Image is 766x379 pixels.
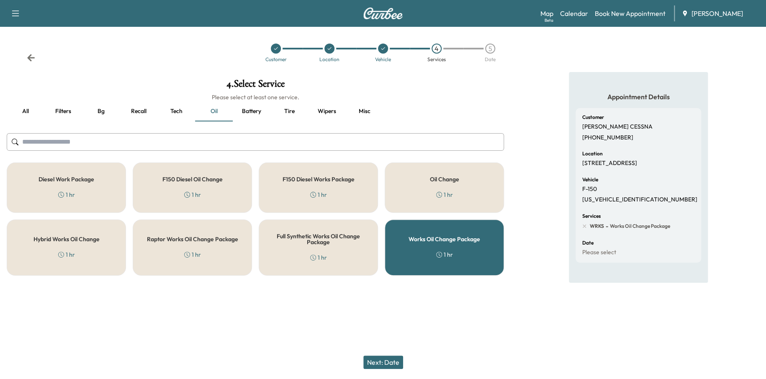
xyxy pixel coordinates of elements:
[582,240,594,245] h6: Date
[184,250,201,259] div: 1 hr
[308,101,346,121] button: Wipers
[582,160,637,167] p: [STREET_ADDRESS]
[7,93,504,101] h6: Please select at least one service.
[409,236,480,242] h5: Works Oil Change Package
[310,191,327,199] div: 1 hr
[582,196,697,204] p: [US_VEHICLE_IDENTIFICATION_NUMBER]
[691,8,743,18] span: [PERSON_NAME]
[120,101,157,121] button: Recall
[436,250,453,259] div: 1 hr
[7,101,44,121] button: all
[233,101,270,121] button: Battery
[147,236,238,242] h5: Raptor Works Oil Change Package
[430,176,459,182] h5: Oil Change
[270,101,308,121] button: Tire
[82,101,120,121] button: Bg
[582,151,603,156] h6: Location
[582,134,633,142] p: [PHONE_NUMBER]
[545,17,553,23] div: Beta
[582,123,653,131] p: [PERSON_NAME] CESSNA
[7,101,504,121] div: basic tabs example
[157,101,195,121] button: Tech
[540,8,553,18] a: MapBeta
[319,57,339,62] div: Location
[265,57,287,62] div: Customer
[39,176,94,182] h5: Diesel Work Package
[436,191,453,199] div: 1 hr
[485,44,495,54] div: 5
[195,101,233,121] button: Oil
[427,57,446,62] div: Services
[58,191,75,199] div: 1 hr
[346,101,383,121] button: Misc
[184,191,201,199] div: 1 hr
[560,8,588,18] a: Calendar
[582,186,597,193] p: F-150
[608,223,670,229] span: Works Oil Change Package
[485,57,496,62] div: Date
[582,177,598,182] h6: Vehicle
[432,44,442,54] div: 4
[576,92,701,101] h5: Appointment Details
[595,8,666,18] a: Book New Appointment
[582,115,604,120] h6: Customer
[44,101,82,121] button: Filters
[582,249,616,256] p: Please select
[33,236,100,242] h5: Hybrid Works Oil Change
[272,233,364,245] h5: Full Synthetic Works Oil Change Package
[363,356,403,369] button: Next: Date
[27,54,35,62] div: Back
[7,79,504,93] h1: 4 . Select Service
[283,176,355,182] h5: F150 Diesel Works Package
[310,253,327,262] div: 1 hr
[590,223,604,229] span: WRKS
[162,176,223,182] h5: F150 Diesel Oil Change
[582,214,601,219] h6: Services
[604,222,608,230] span: -
[375,57,391,62] div: Vehicle
[58,250,75,259] div: 1 hr
[363,8,403,19] img: Curbee Logo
